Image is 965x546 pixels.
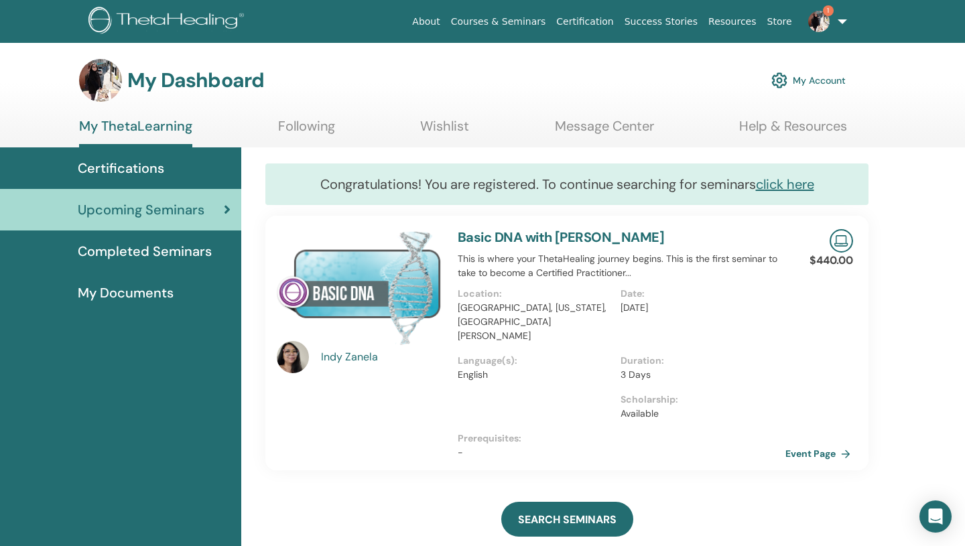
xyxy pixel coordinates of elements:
a: Following [278,118,335,144]
img: Basic DNA [277,229,442,345]
span: Completed Seminars [78,241,212,261]
p: Scholarship : [621,393,775,407]
div: Open Intercom Messenger [919,500,952,533]
p: Location : [458,287,613,301]
p: Date : [621,287,775,301]
p: - [458,446,783,460]
a: Message Center [555,118,654,144]
p: Available [621,407,775,421]
img: default.jpg [277,341,309,373]
a: SEARCH SEMINARS [501,502,633,537]
a: Store [762,9,797,34]
span: My Documents [78,283,174,303]
img: default.jpg [808,11,830,32]
a: About [407,9,445,34]
span: Certifications [78,158,164,178]
a: click here [756,176,814,193]
a: My ThetaLearning [79,118,192,147]
span: Upcoming Seminars [78,200,204,220]
h3: My Dashboard [127,68,264,92]
p: [DATE] [621,301,775,315]
a: Indy Zanela [321,349,445,365]
div: Congratulations! You are registered. To continue searching for seminars [265,163,868,205]
p: This is where your ThetaHealing journey begins. This is the first seminar to take to become a Cer... [458,252,783,280]
a: Basic DNA with [PERSON_NAME] [458,228,664,246]
img: default.jpg [79,59,122,102]
p: $440.00 [810,253,853,269]
p: English [458,368,613,382]
a: Wishlist [420,118,469,144]
a: My Account [771,66,846,95]
a: Event Page [785,443,856,464]
img: cog.svg [771,69,787,92]
a: Certification [551,9,619,34]
span: 1 [823,5,834,16]
p: 3 Days [621,368,775,382]
span: SEARCH SEMINARS [518,513,617,527]
p: [GEOGRAPHIC_DATA], [US_STATE], [GEOGRAPHIC_DATA][PERSON_NAME] [458,301,613,343]
a: Courses & Seminars [446,9,552,34]
p: Prerequisites : [458,431,783,446]
p: Language(s) : [458,354,613,368]
img: Live Online Seminar [830,229,853,253]
p: Duration : [621,354,775,368]
a: Help & Resources [739,118,847,144]
a: Success Stories [619,9,703,34]
a: Resources [703,9,762,34]
img: logo.png [88,7,249,37]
